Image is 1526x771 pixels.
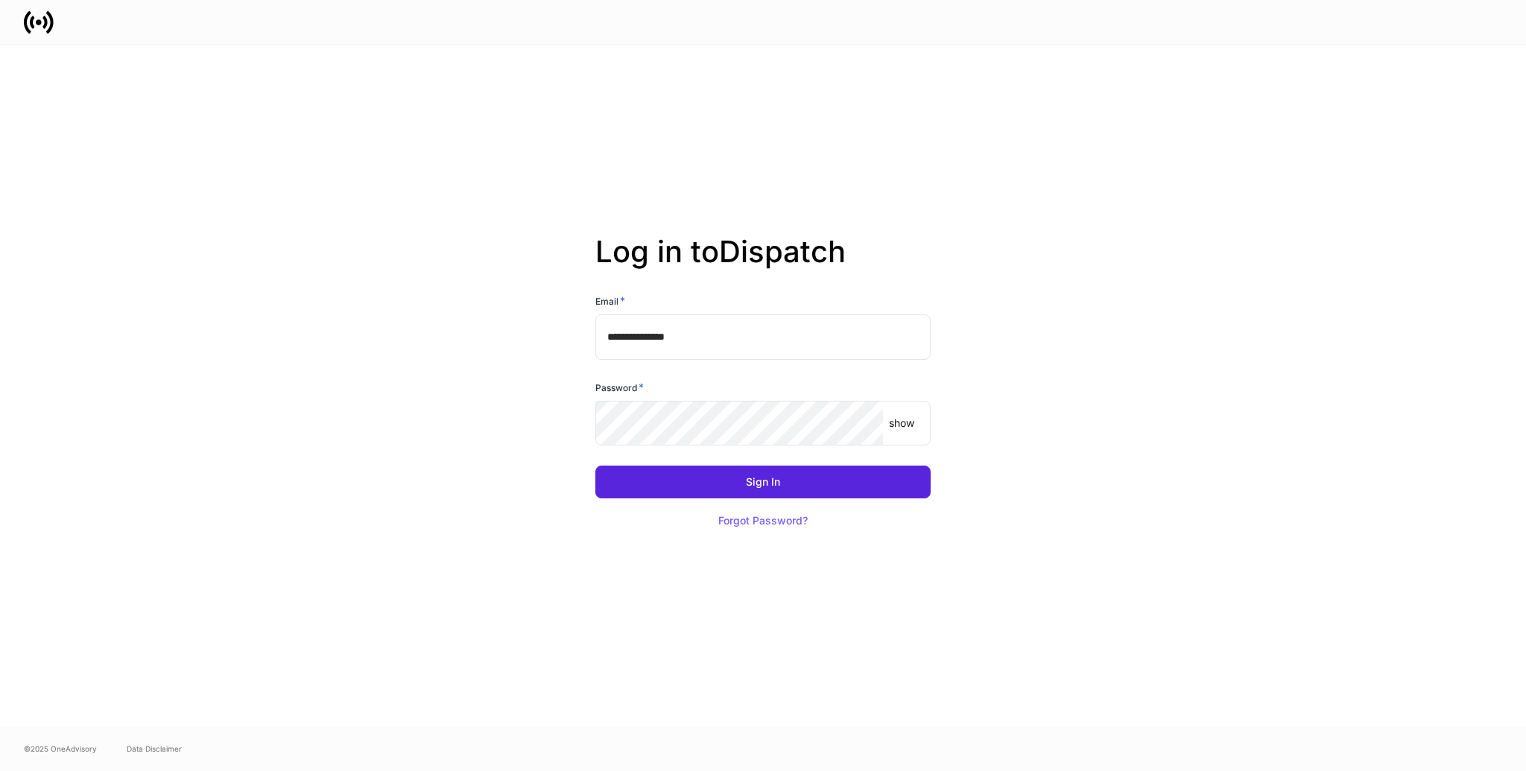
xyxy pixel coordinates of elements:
h6: Email [595,294,625,308]
button: Sign In [595,466,931,498]
span: © 2025 OneAdvisory [24,743,97,755]
h6: Password [595,380,644,395]
button: Forgot Password? [700,504,826,537]
div: Sign In [746,477,780,487]
div: Forgot Password? [718,515,808,526]
h2: Log in to Dispatch [595,234,931,294]
a: Data Disclaimer [127,743,182,755]
p: show [889,416,914,431]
